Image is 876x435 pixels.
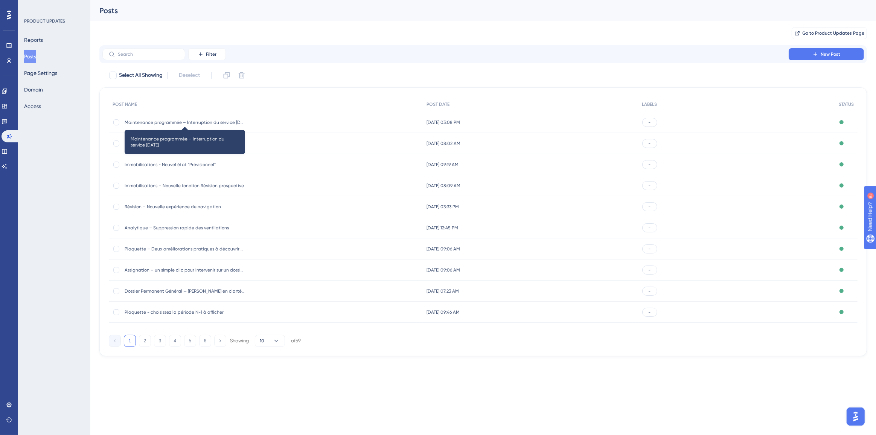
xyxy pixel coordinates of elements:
[51,4,56,10] div: 9+
[24,18,65,24] div: PRODUCT UPDATES
[169,335,181,347] button: 4
[649,267,651,273] span: -
[844,405,867,428] iframe: UserGuiding AI Assistant Launcher
[427,162,459,168] span: [DATE] 09:19 AM
[649,288,651,294] span: -
[427,101,449,107] span: POST DATE
[24,33,43,47] button: Reports
[427,267,460,273] span: [DATE] 09:06 AM
[131,136,239,148] span: Maintenance programmée – Interruption du service [DATE]
[172,69,207,82] button: Deselect
[427,288,459,294] span: [DATE] 07:23 AM
[199,335,211,347] button: 6
[427,119,460,125] span: [DATE] 03:08 PM
[125,246,245,252] span: Plaquette – Deux améliorations pratiques à découvrir dès [DATE]
[803,30,865,36] span: Go to Product Updates Page
[179,71,200,80] span: Deselect
[789,48,864,60] button: New Post
[188,48,226,60] button: Filter
[24,99,41,113] button: Access
[839,101,854,107] span: STATUS
[649,162,651,168] span: -
[125,309,245,315] span: Plaquette - choisissez la période N-1 à afficher
[125,288,245,294] span: Dossier Permanent Général — [PERSON_NAME] en clarté dès l’arrivée !
[125,162,245,168] span: Immobilisations - Nouvel état "Prévisionnel"
[427,140,460,147] span: [DATE] 08:02 AM
[427,204,459,210] span: [DATE] 03:33 PM
[139,335,151,347] button: 2
[125,119,245,125] span: Maintenance programmée – Interruption du service [DATE]
[792,27,867,39] button: Go to Product Updates Page
[427,246,460,252] span: [DATE] 09:06 AM
[291,337,301,344] div: of 59
[649,140,651,147] span: -
[649,309,651,315] span: -
[119,71,163,80] span: Select All Showing
[230,337,249,344] div: Showing
[206,51,216,57] span: Filter
[260,338,264,344] span: 10
[427,183,460,189] span: [DATE] 08:09 AM
[427,309,460,315] span: [DATE] 09:46 AM
[649,204,651,210] span: -
[125,204,245,210] span: Révision – Nouvelle expérience de navigation
[184,335,196,347] button: 5
[649,119,651,125] span: -
[649,246,651,252] span: -
[99,5,848,16] div: Posts
[113,101,137,107] span: POST NAME
[125,225,245,231] span: Analytique – Suppression rapide des ventilations
[642,101,657,107] span: LABELS
[649,183,651,189] span: -
[124,335,136,347] button: 1
[24,83,43,96] button: Domain
[255,335,285,347] button: 10
[427,225,458,231] span: [DATE] 12:45 PM
[118,52,179,57] input: Search
[24,66,57,80] button: Page Settings
[24,50,36,63] button: Posts
[649,225,651,231] span: -
[125,183,245,189] span: Immobilisations – Nouvelle fonction Révision prospective
[18,2,47,11] span: Need Help?
[154,335,166,347] button: 3
[125,267,245,273] span: Assignation – un simple clic pour intervenir sur un dossier !
[821,51,840,57] span: New Post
